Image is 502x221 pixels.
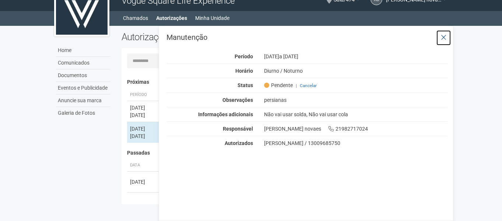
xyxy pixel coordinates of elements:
a: Eventos e Publicidade [56,82,110,94]
span: a [DATE] [279,53,298,59]
div: [DATE] [130,111,157,119]
div: [PERSON_NAME] / 13009685750 [264,140,448,146]
div: persianas [259,97,453,103]
strong: Status [238,82,253,88]
div: Não vai usar solda, Não vai usar cola [259,111,453,118]
a: Galeria de Fotos [56,107,110,119]
strong: Responsável [223,126,253,132]
span: | [296,83,297,88]
div: [DATE] [130,132,157,140]
div: [DATE] [259,53,453,60]
th: Período [127,89,160,101]
a: Anuncie sua marca [56,94,110,107]
a: Chamados [123,13,148,23]
strong: Período [235,53,253,59]
div: Diurno / Noturno [259,68,453,74]
div: [DATE] [130,104,157,111]
div: [DATE] [130,178,157,186]
a: Home [56,44,110,57]
h4: Passadas [127,150,443,156]
span: Pendente [264,82,293,89]
h3: Manutenção [166,34,447,41]
h4: Próximas [127,79,443,85]
h2: Autorizações [122,31,279,42]
div: [DATE] [130,125,157,132]
strong: Autorizados [225,140,253,146]
strong: Horário [235,68,253,74]
a: Comunicados [56,57,110,69]
a: Documentos [56,69,110,82]
strong: Observações [222,97,253,103]
th: Data [127,159,160,172]
a: Minha Unidade [195,13,229,23]
a: Cancelar [300,83,317,88]
a: Autorizações [156,13,187,23]
strong: Informações adicionais [198,111,253,117]
div: [PERSON_NAME] novaes 21982717024 [259,125,453,132]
